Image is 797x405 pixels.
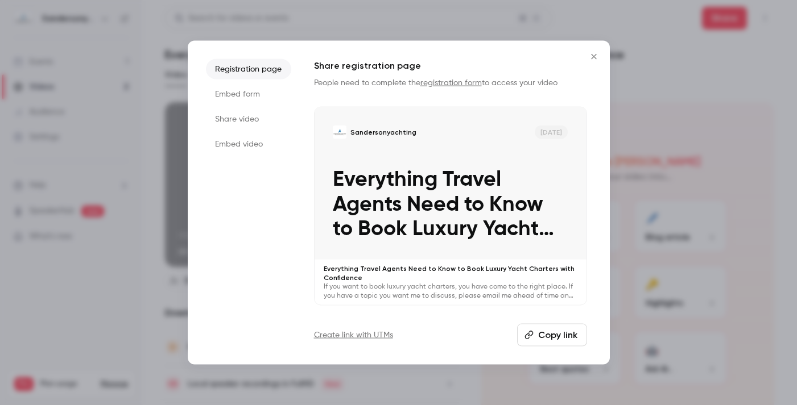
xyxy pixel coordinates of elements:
[324,264,577,282] p: Everything Travel Agents Need to Know to Book Luxury Yacht Charters with Confidence
[535,125,568,139] span: [DATE]
[314,106,587,306] a: Everything Travel Agents Need to Know to Book Luxury Yacht Charters with ConfidenceSandersonyacht...
[420,78,482,86] a: registration form
[314,59,587,72] h1: Share registration page
[350,127,416,136] p: Sandersonyachting
[206,133,291,154] li: Embed video
[314,329,393,341] a: Create link with UTMs
[206,59,291,79] li: Registration page
[583,45,605,68] button: Close
[324,282,577,300] p: If you want to book luxury yacht charters, you have come to the right place. If you have a topic ...
[333,125,346,139] img: Everything Travel Agents Need to Know to Book Luxury Yacht Charters with Confidence
[333,168,568,241] p: Everything Travel Agents Need to Know to Book Luxury Yacht Charters with Confidence
[314,77,587,88] p: People need to complete the to access your video
[206,83,291,104] li: Embed form
[517,324,587,346] button: Copy link
[206,108,291,129] li: Share video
